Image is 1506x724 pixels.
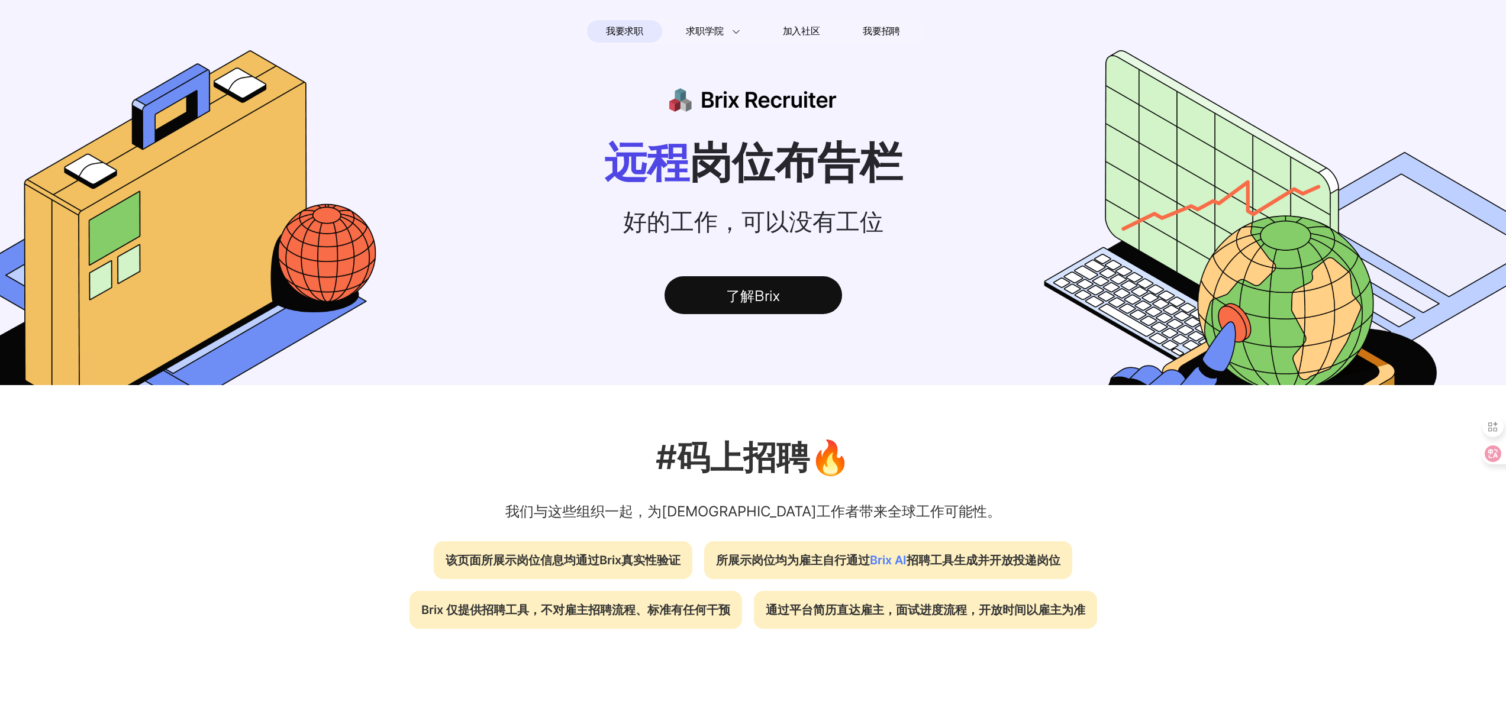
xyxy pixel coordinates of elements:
[604,136,689,188] span: 远程
[434,541,692,579] div: 该页面所展示岗位信息均通过Brix真实性验证
[606,22,643,41] span: 我要求职
[409,591,742,629] div: Brix 仅提供招聘工具，不对雇主招聘流程、标准有任何干预
[754,591,1097,629] div: 通过平台简历直达雇主，面试进度流程，开放时间以雇主为准
[870,553,907,567] span: Brix AI
[704,541,1072,579] div: 所展示岗位均为雇主自行通过 招聘工具生成并开放投递岗位
[863,24,900,38] span: 我要招聘
[686,24,723,38] span: 求职学院
[665,276,842,314] div: 了解Brix
[783,22,820,41] span: 加入社区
